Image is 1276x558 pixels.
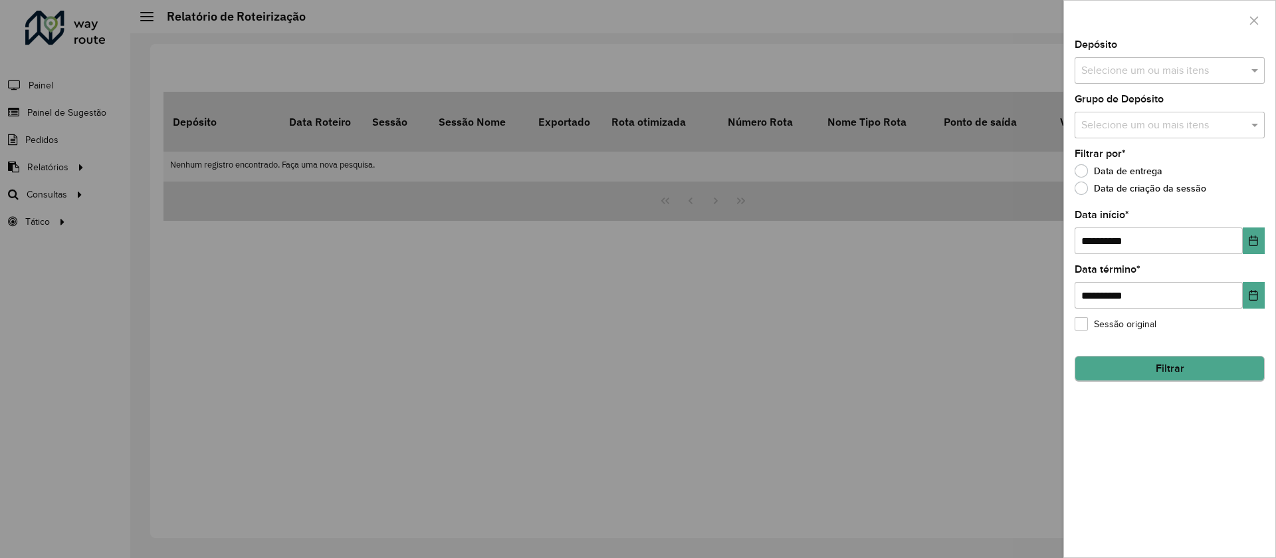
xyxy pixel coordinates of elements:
button: Filtrar [1075,356,1265,381]
label: Depósito [1075,37,1117,53]
label: Data término [1075,261,1140,277]
button: Choose Date [1243,227,1265,254]
label: Data de entrega [1075,164,1162,178]
label: Filtrar por [1075,146,1126,162]
label: Data de criação da sessão [1075,182,1206,195]
button: Choose Date [1243,282,1265,309]
label: Data início [1075,207,1129,223]
label: Grupo de Depósito [1075,91,1164,107]
label: Sessão original [1075,317,1156,331]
